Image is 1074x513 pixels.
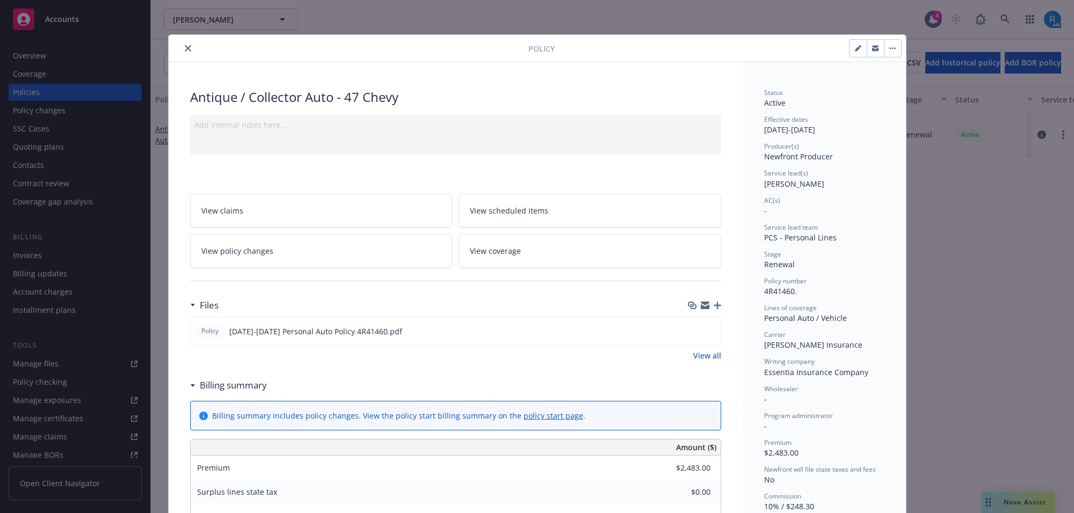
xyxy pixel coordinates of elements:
span: Stage [764,250,781,259]
span: Newfront will file state taxes and fees [764,465,876,474]
span: Service lead team [764,223,818,232]
button: download file [690,326,698,337]
span: Policy [528,43,555,54]
span: Service lead(s) [764,168,808,178]
span: Policy [199,326,221,336]
span: PCS - Personal Lines [764,232,837,243]
span: Lines of coverage [764,303,817,312]
a: policy start page [524,411,583,421]
span: Writing company [764,357,815,366]
a: View coverage [459,234,721,268]
span: Essentia Insurance Company [764,367,868,377]
span: No [764,474,774,485]
span: Newfront Producer [764,151,833,162]
input: 0.00 [647,484,717,500]
h3: Billing summary [200,378,267,392]
span: View claims [201,205,243,216]
button: preview file [707,326,716,337]
div: Files [190,298,219,312]
button: close [182,42,194,55]
div: [DATE] - [DATE] [764,115,884,135]
span: View coverage [470,245,521,256]
span: Active [764,98,786,108]
a: View claims [190,194,453,228]
div: Antique / Collector Auto - 47 Chevy [190,88,721,106]
span: Status [764,88,783,97]
span: Producer(s) [764,142,799,151]
span: Amount ($) [676,442,716,453]
span: Commission [764,492,801,501]
a: View policy changes [190,234,453,268]
span: Surplus lines state tax [197,487,277,497]
span: - [764,421,767,431]
div: Add internal notes here... [194,119,717,130]
span: [PERSON_NAME] Insurance [764,340,862,350]
span: View scheduled items [470,205,548,216]
span: [DATE]-[DATE] Personal Auto Policy 4R41460.pdf [229,326,402,337]
span: Premium [197,463,230,473]
span: Program administrator [764,411,833,420]
span: Renewal [764,259,795,269]
span: 4R41460. [764,286,797,296]
span: Effective dates [764,115,808,124]
input: 0.00 [647,460,717,476]
div: Billing summary includes policy changes. View the policy start billing summary on the . [212,410,585,421]
a: View all [693,350,721,361]
span: - [764,394,767,404]
span: AC(s) [764,196,780,205]
h3: Files [200,298,219,312]
span: $2,483.00 [764,448,799,458]
span: 10% / $248.30 [764,501,814,511]
span: [PERSON_NAME] [764,179,824,189]
span: Carrier [764,330,786,339]
div: Billing summary [190,378,267,392]
span: Wholesaler [764,384,798,393]
span: View policy changes [201,245,273,256]
span: Premium [764,438,792,447]
div: Personal Auto / Vehicle [764,312,884,324]
span: Policy number [764,276,807,285]
a: View scheduled items [459,194,721,228]
span: - [764,206,767,216]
